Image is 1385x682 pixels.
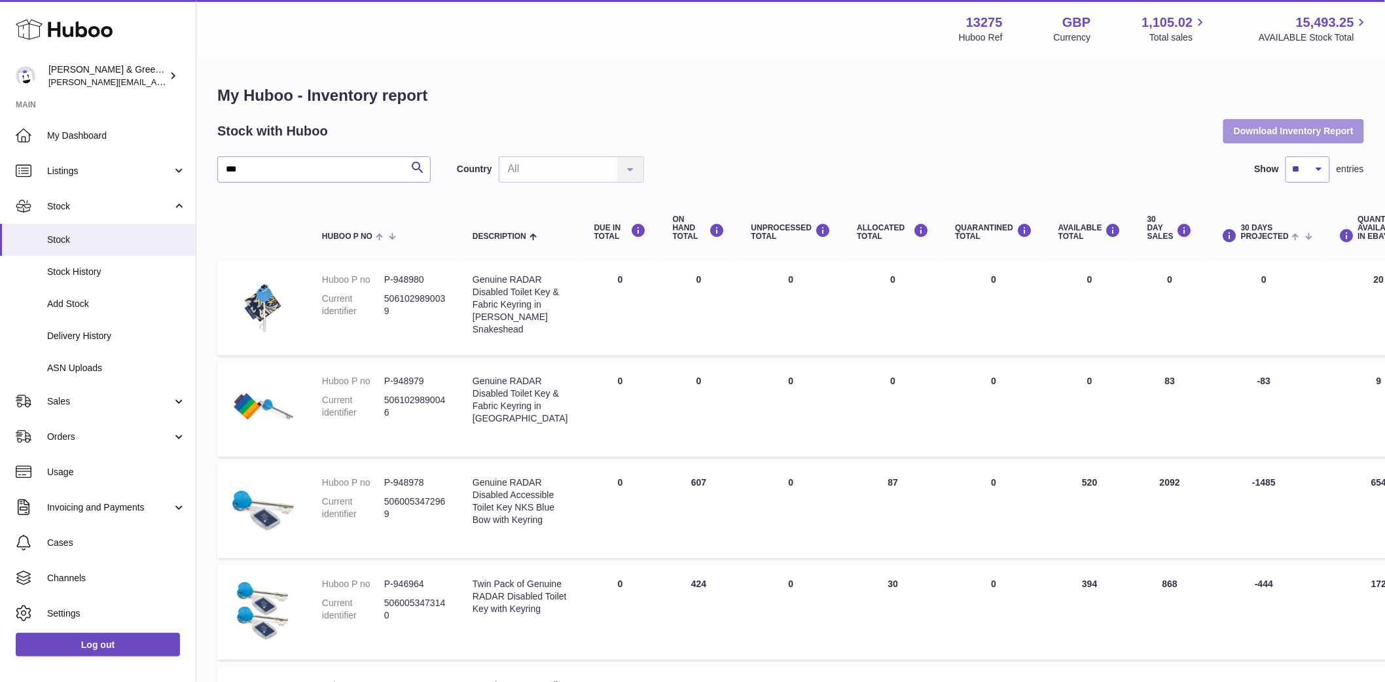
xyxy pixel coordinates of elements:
[322,394,384,419] dt: Current identifier
[991,376,996,386] span: 0
[991,477,996,488] span: 0
[230,476,296,542] img: product image
[322,578,384,590] dt: Huboo P no
[1206,260,1323,355] td: 0
[966,14,1003,31] strong: 13275
[47,572,186,584] span: Channels
[1142,14,1193,31] span: 1,105.02
[955,223,1032,241] div: QUARANTINED Total
[322,495,384,520] dt: Current identifier
[673,215,725,242] div: ON HAND Total
[660,565,738,660] td: 424
[844,565,942,660] td: 30
[1134,565,1206,660] td: 868
[1147,215,1193,242] div: 30 DAY SALES
[1045,260,1134,355] td: 0
[230,578,296,643] img: product image
[47,362,186,374] span: ASN Uploads
[384,476,446,489] dd: P-948978
[322,274,384,286] dt: Huboo P no
[322,293,384,317] dt: Current identifier
[217,85,1364,106] h1: My Huboo - Inventory report
[1142,14,1208,44] a: 1,105.02 Total sales
[47,130,186,142] span: My Dashboard
[1045,565,1134,660] td: 394
[384,394,446,419] dd: 5061029890046
[991,579,996,589] span: 0
[844,362,942,457] td: 0
[1206,463,1323,558] td: -1485
[1259,14,1369,44] a: 15,493.25 AVAILABLE Stock Total
[384,578,446,590] dd: P-946964
[47,395,172,408] span: Sales
[322,375,384,387] dt: Huboo P no
[844,260,942,355] td: 0
[581,260,660,355] td: 0
[660,463,738,558] td: 607
[844,463,942,558] td: 87
[1255,163,1279,175] label: Show
[738,260,844,355] td: 0
[473,274,568,335] div: Genuine RADAR Disabled Toilet Key & Fabric Keyring in [PERSON_NAME] Snakeshead
[1134,260,1206,355] td: 0
[47,537,186,549] span: Cases
[1134,362,1206,457] td: 83
[1054,31,1091,44] div: Currency
[217,122,328,140] h2: Stock with Huboo
[738,463,844,558] td: 0
[660,260,738,355] td: 0
[473,375,568,425] div: Genuine RADAR Disabled Toilet Key & Fabric Keyring in [GEOGRAPHIC_DATA]
[473,578,568,615] div: Twin Pack of Genuine RADAR Disabled Toilet Key with Keyring
[1149,31,1208,44] span: Total sales
[384,274,446,286] dd: P-948980
[1134,463,1206,558] td: 2092
[47,165,172,177] span: Listings
[384,375,446,387] dd: P-948979
[384,597,446,622] dd: 5060053473140
[47,200,172,213] span: Stock
[48,63,166,88] div: [PERSON_NAME] & Green Ltd
[384,293,446,317] dd: 5061029890039
[384,495,446,520] dd: 5060053472969
[47,234,186,246] span: Stock
[47,298,186,310] span: Add Stock
[16,633,180,656] a: Log out
[959,31,1003,44] div: Huboo Ref
[47,266,186,278] span: Stock History
[322,597,384,622] dt: Current identifier
[1259,31,1369,44] span: AVAILABLE Stock Total
[751,223,831,241] div: UNPROCESSED Total
[16,66,35,86] img: ellen@bluebadgecompany.co.uk
[738,565,844,660] td: 0
[1241,224,1289,241] span: 30 DAYS PROJECTED
[230,375,296,440] img: product image
[48,77,262,87] span: [PERSON_NAME][EMAIL_ADDRESS][DOMAIN_NAME]
[230,274,296,339] img: product image
[1062,14,1090,31] strong: GBP
[47,466,186,478] span: Usage
[322,476,384,489] dt: Huboo P no
[1045,362,1134,457] td: 0
[457,163,492,175] label: Country
[581,362,660,457] td: 0
[1058,223,1121,241] div: AVAILABLE Total
[660,362,738,457] td: 0
[581,565,660,660] td: 0
[581,463,660,558] td: 0
[1337,163,1364,175] span: entries
[1206,565,1323,660] td: -444
[322,232,372,241] span: Huboo P no
[1296,14,1354,31] span: 15,493.25
[47,607,186,620] span: Settings
[857,223,929,241] div: ALLOCATED Total
[1223,119,1364,143] button: Download Inventory Report
[47,501,172,514] span: Invoicing and Payments
[1045,463,1134,558] td: 520
[47,330,186,342] span: Delivery History
[47,431,172,443] span: Orders
[738,362,844,457] td: 0
[594,223,647,241] div: DUE IN TOTAL
[991,274,996,285] span: 0
[1206,362,1323,457] td: -83
[473,232,526,241] span: Description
